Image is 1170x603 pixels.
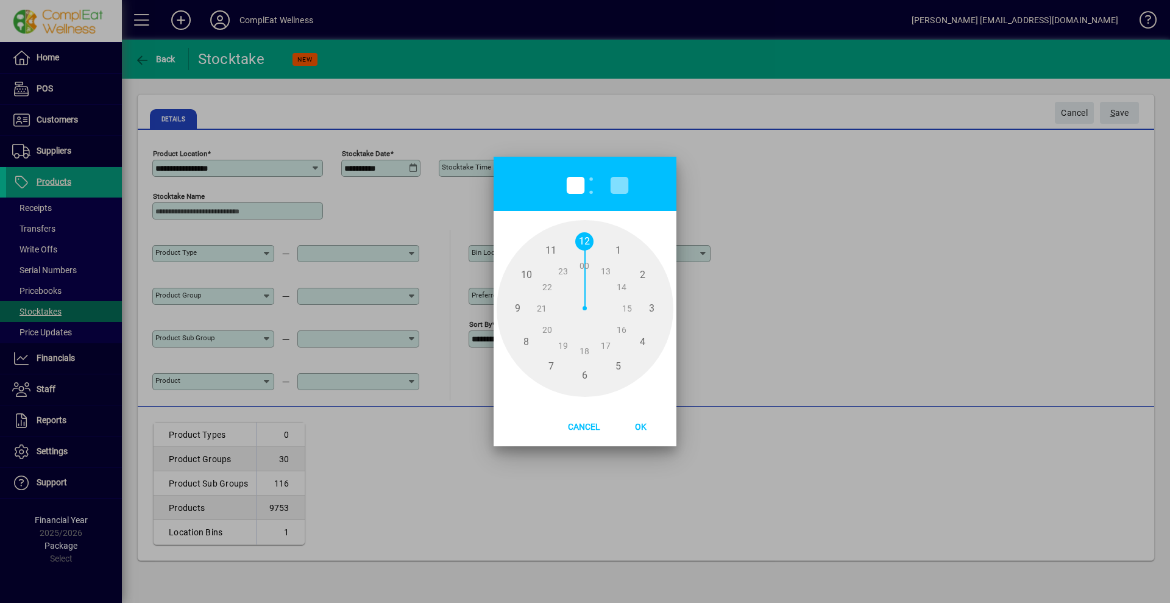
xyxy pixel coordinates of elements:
span: 12 [575,232,594,251]
span: 16 [612,321,631,339]
span: 3 [642,299,661,318]
span: 22 [538,278,556,296]
span: 00 [575,257,594,275]
span: : [587,166,595,201]
span: 13 [597,262,615,280]
span: 18 [575,342,594,360]
span: 21 [533,299,551,318]
span: 11 [542,241,560,260]
span: 10 [517,266,536,284]
button: Ok [614,415,667,437]
span: 17 [597,337,615,355]
span: 2 [633,266,651,284]
span: 4 [633,333,651,351]
span: Ok [625,422,656,432]
span: 20 [538,321,556,339]
span: 15 [618,299,636,318]
span: 5 [609,357,627,376]
span: 6 [575,366,594,385]
span: Cancel [558,422,610,432]
button: Cancel [555,415,614,437]
span: 1 [609,241,627,260]
span: 23 [554,262,572,280]
span: 7 [542,357,560,376]
span: 9 [508,299,526,318]
span: 19 [554,337,572,355]
span: 14 [612,278,631,296]
span: 8 [517,333,536,351]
